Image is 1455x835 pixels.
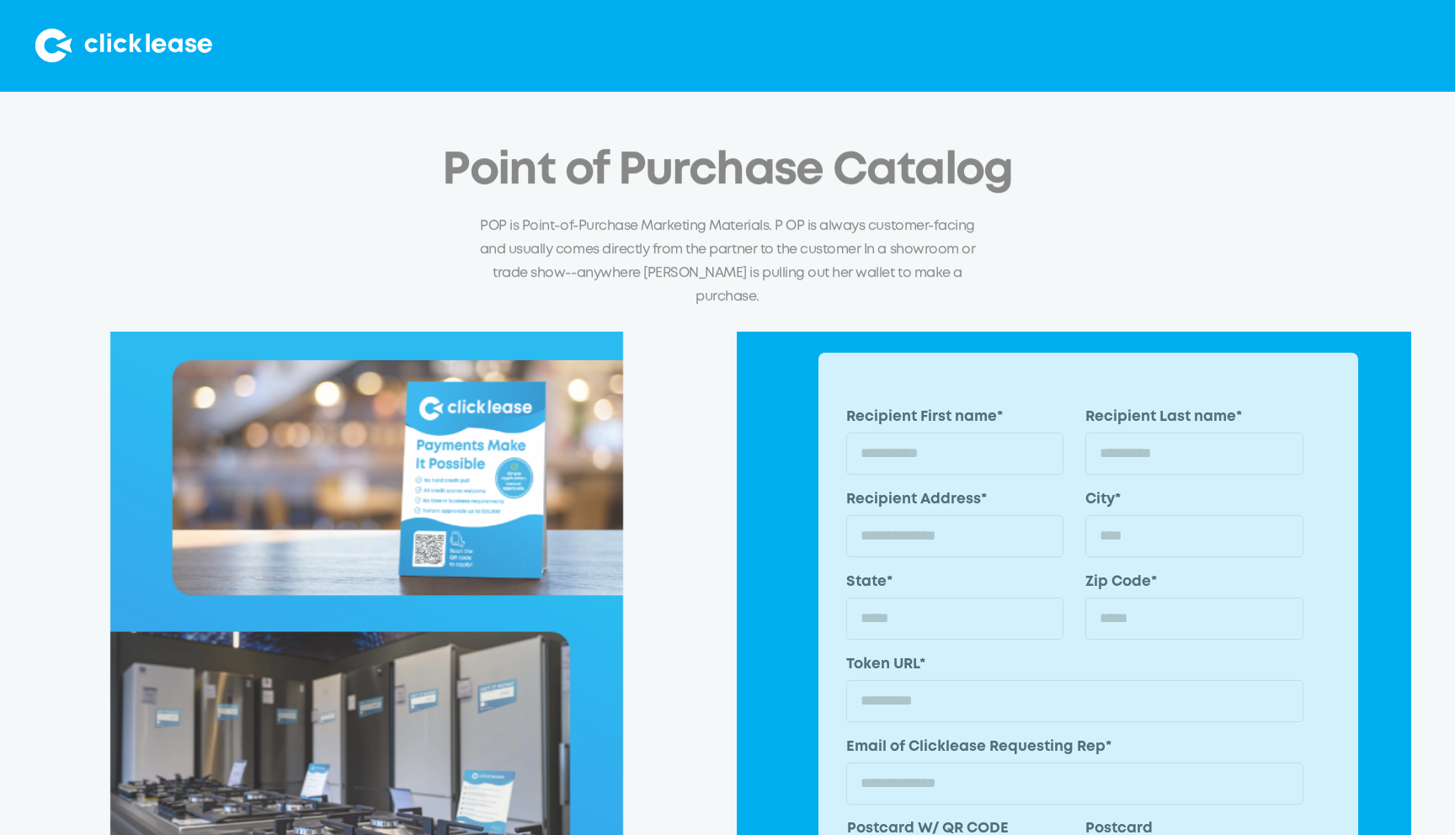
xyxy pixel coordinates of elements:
[846,490,1063,511] label: Recipient Address*
[846,572,1063,593] label: State*
[479,215,976,308] p: POP is Point-of-Purchase Marketing Materials. P OP is always customer-facing and usually comes di...
[1086,407,1303,428] label: Recipient Last name*
[1086,572,1303,593] label: Zip Code*
[442,146,1013,196] h2: Point of Purchase Catalog
[846,407,1063,428] label: Recipient First name*
[846,737,1303,758] label: Email of Clicklease Requesting Rep*
[1086,490,1303,511] label: City*
[846,655,1303,676] label: Token URL*
[35,29,212,62] img: Clicklease logo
